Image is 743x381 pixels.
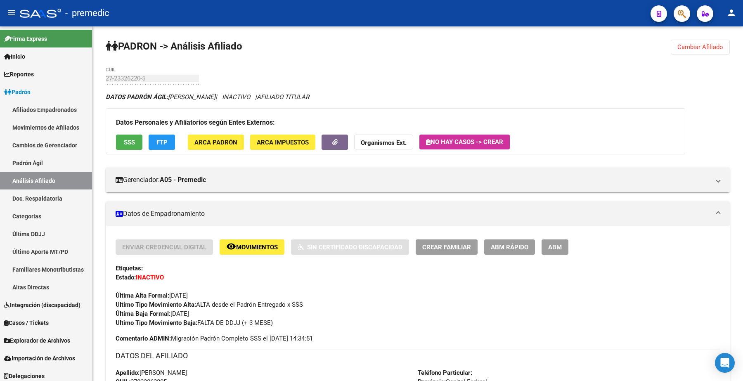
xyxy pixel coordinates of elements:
span: FALTA DE DDJJ (+ 3 MESE) [116,319,273,327]
button: Organismos Ext. [354,135,413,150]
span: Importación de Archivos [4,354,75,363]
strong: A05 - Premedic [160,175,206,185]
button: ABM Rápido [484,239,535,255]
button: ARCA Padrón [188,135,244,150]
span: [PERSON_NAME] [106,93,215,101]
span: Crear Familiar [422,244,471,251]
strong: Ultimo Tipo Movimiento Baja: [116,319,197,327]
button: FTP [149,135,175,150]
span: Padrón [4,88,31,97]
strong: INACTIVO [136,274,164,281]
i: | INACTIVO | [106,93,309,101]
mat-panel-title: Datos de Empadronamiento [116,209,710,218]
strong: Ultimo Tipo Movimiento Alta: [116,301,196,308]
strong: Última Alta Formal: [116,292,169,299]
mat-expansion-panel-header: Datos de Empadronamiento [106,201,730,226]
mat-icon: person [726,8,736,18]
span: Integración (discapacidad) [4,301,80,310]
button: SSS [116,135,142,150]
span: No hay casos -> Crear [426,138,503,146]
strong: Etiquetas: [116,265,143,272]
span: ARCA Impuestos [257,139,309,146]
span: Casos / Tickets [4,318,49,327]
span: ALTA desde el Padrón Entregado x SSS [116,301,303,308]
h3: DATOS DEL AFILIADO [116,350,720,362]
button: Sin Certificado Discapacidad [291,239,409,255]
span: Delegaciones [4,372,45,381]
span: AFILIADO TITULAR [257,93,309,101]
span: [DATE] [116,292,188,299]
mat-panel-title: Gerenciador: [116,175,710,185]
button: ABM [542,239,568,255]
span: Cambiar Afiliado [677,43,723,51]
strong: PADRON -> Análisis Afiliado [106,40,242,52]
button: Crear Familiar [416,239,478,255]
div: Open Intercom Messenger [715,353,735,373]
button: No hay casos -> Crear [419,135,510,149]
span: - premedic [65,4,109,22]
span: SSS [124,139,135,146]
strong: Organismos Ext. [361,139,407,147]
h3: Datos Personales y Afiliatorios según Entes Externos: [116,117,675,128]
span: [DATE] [116,310,189,317]
strong: DATOS PADRÓN ÁGIL: [106,93,168,101]
strong: Comentario ADMIN: [116,335,171,342]
span: Firma Express [4,34,47,43]
span: Movimientos [236,244,278,251]
button: Movimientos [220,239,284,255]
button: Cambiar Afiliado [671,40,730,54]
span: Migración Padrón Completo SSS el [DATE] 14:34:51 [116,334,313,343]
strong: Última Baja Formal: [116,310,170,317]
span: Reportes [4,70,34,79]
span: ABM [548,244,562,251]
button: Enviar Credencial Digital [116,239,213,255]
span: [PERSON_NAME] [116,369,187,376]
mat-icon: menu [7,8,17,18]
button: ARCA Impuestos [250,135,315,150]
mat-icon: remove_red_eye [226,241,236,251]
span: Sin Certificado Discapacidad [307,244,402,251]
span: ARCA Padrón [194,139,237,146]
span: FTP [156,139,168,146]
strong: Apellido: [116,369,140,376]
span: Explorador de Archivos [4,336,70,345]
span: Enviar Credencial Digital [122,244,206,251]
strong: Teléfono Particular: [418,369,472,376]
mat-expansion-panel-header: Gerenciador:A05 - Premedic [106,168,730,192]
span: Inicio [4,52,25,61]
span: ABM Rápido [491,244,528,251]
strong: Estado: [116,274,136,281]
